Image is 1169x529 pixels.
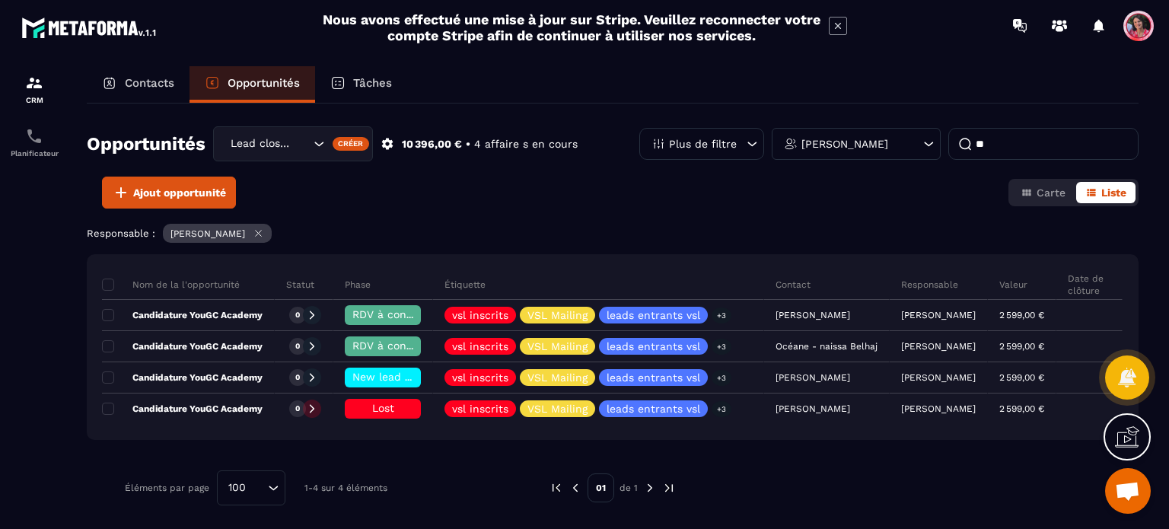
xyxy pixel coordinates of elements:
p: VSL Mailing [527,310,588,320]
p: Candidature YouGC Academy [102,340,263,352]
p: Nom de la l'opportunité [102,279,240,291]
p: Responsable [901,279,958,291]
p: [PERSON_NAME] [901,403,976,414]
span: 100 [223,480,251,496]
p: Statut [286,279,314,291]
p: 0 [295,341,300,352]
span: Lead closing [227,135,295,152]
p: 2 599,00 € [999,341,1044,352]
img: logo [21,14,158,41]
p: +3 [712,308,731,323]
p: 2 599,00 € [999,310,1044,320]
img: scheduler [25,127,43,145]
p: [PERSON_NAME] [801,139,888,149]
div: Ouvrir le chat [1105,468,1151,514]
p: 2 599,00 € [999,403,1044,414]
p: 0 [295,403,300,414]
p: Responsable : [87,228,155,239]
p: +3 [712,401,731,417]
p: Valeur [999,279,1027,291]
p: 1-4 sur 4 éléments [304,483,387,493]
p: Candidature YouGC Academy [102,403,263,415]
p: +3 [712,370,731,386]
p: 4 affaire s en cours [474,137,578,151]
a: formationformationCRM [4,62,65,116]
p: VSL Mailing [527,372,588,383]
p: vsl inscrits [452,341,508,352]
input: Search for option [251,480,264,496]
img: prev [549,481,563,495]
p: leads entrants vsl [607,310,700,320]
img: next [643,481,657,495]
p: VSL Mailing [527,341,588,352]
p: Candidature YouGC Academy [102,371,263,384]
span: Lost [372,402,394,414]
img: formation [25,74,43,92]
p: de 1 [620,482,638,494]
img: prev [569,481,582,495]
button: Ajout opportunité [102,177,236,209]
span: Ajout opportunité [133,185,226,200]
p: 10 396,00 € [402,137,462,151]
p: 2 599,00 € [999,372,1044,383]
p: Étiquette [444,279,486,291]
span: RDV à confimer ❓ [352,339,451,352]
a: schedulerschedulerPlanificateur [4,116,65,169]
a: Tâches [315,66,407,103]
p: Candidature YouGC Academy [102,309,263,321]
p: 0 [295,372,300,383]
a: Opportunités [190,66,315,103]
p: vsl inscrits [452,403,508,414]
span: New lead à RAPPELER 📞 [352,371,486,383]
p: leads entrants vsl [607,372,700,383]
span: RDV à confimer ❓ [352,308,451,320]
p: [PERSON_NAME] [901,310,976,320]
span: Liste [1101,186,1126,199]
p: vsl inscrits [452,372,508,383]
p: Tâches [353,76,392,90]
button: Carte [1011,182,1075,203]
p: leads entrants vsl [607,341,700,352]
p: 0 [295,310,300,320]
p: Plus de filtre [669,139,737,149]
p: Date de clôture [1068,272,1110,297]
p: Phase [345,279,371,291]
div: Créer [333,137,370,151]
input: Search for option [295,135,310,152]
div: Search for option [217,470,285,505]
p: Contacts [125,76,174,90]
p: vsl inscrits [452,310,508,320]
button: Liste [1076,182,1136,203]
a: Contacts [87,66,190,103]
p: • [466,137,470,151]
p: Contact [776,279,811,291]
h2: Opportunités [87,129,205,159]
p: [PERSON_NAME] [901,372,976,383]
p: leads entrants vsl [607,403,700,414]
p: 01 [588,473,614,502]
p: [PERSON_NAME] [170,228,245,239]
h2: Nous avons effectué une mise à jour sur Stripe. Veuillez reconnecter votre compte Stripe afin de ... [322,11,821,43]
p: +3 [712,339,731,355]
p: Éléments par page [125,483,209,493]
p: Opportunités [228,76,300,90]
p: Planificateur [4,149,65,158]
span: Carte [1037,186,1065,199]
p: [PERSON_NAME] [901,341,976,352]
p: VSL Mailing [527,403,588,414]
img: next [662,481,676,495]
div: Search for option [213,126,373,161]
p: CRM [4,96,65,104]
